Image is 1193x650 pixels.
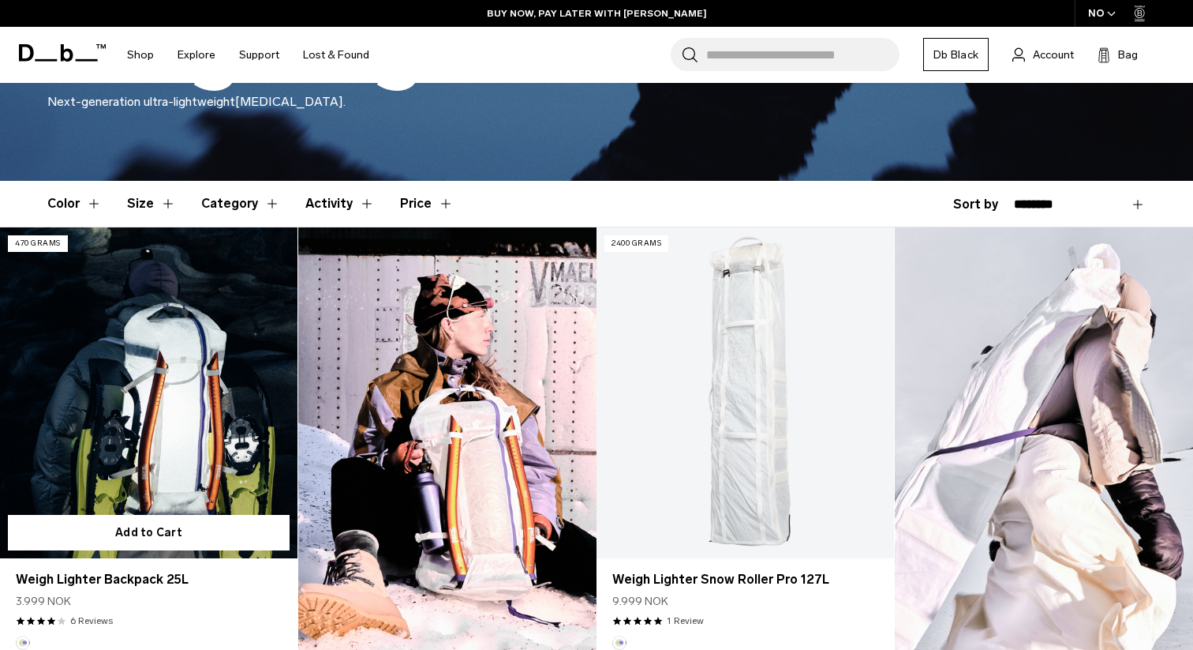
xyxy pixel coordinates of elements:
span: [MEDICAL_DATA]. [235,94,346,109]
button: Bag [1098,45,1138,64]
nav: Main Navigation [115,27,381,83]
button: Toggle Price [400,181,454,227]
button: Toggle Filter [305,181,375,227]
a: Weigh Lighter Snow Roller Pro 127L [596,227,894,558]
span: 3.999 NOK [16,593,71,610]
p: 2400 grams [604,235,668,252]
a: Explore [178,27,215,83]
a: Weigh Lighter Snow Roller Pro 127L [612,570,878,589]
a: Weigh Lighter Backpack 25L [16,570,282,589]
a: Lost & Found [303,27,369,83]
a: 6 reviews [70,614,113,628]
a: 1 reviews [667,614,704,628]
a: Account [1012,45,1074,64]
button: Toggle Filter [201,181,280,227]
span: Bag [1118,47,1138,63]
span: Account [1033,47,1074,63]
button: Toggle Filter [47,181,102,227]
button: Aurora [16,636,30,650]
button: Add to Cart [8,515,290,550]
a: Support [239,27,279,83]
span: 9.999 NOK [612,593,668,610]
a: BUY NOW, PAY LATER WITH [PERSON_NAME] [487,6,707,21]
p: 470 grams [8,235,68,252]
button: Aurora [612,636,626,650]
span: Next-generation ultra-lightweight [47,94,235,109]
h1: Weigh Lighter™ [47,1,659,92]
a: Shop [127,27,154,83]
a: Db Black [923,38,989,71]
button: Toggle Filter [127,181,176,227]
